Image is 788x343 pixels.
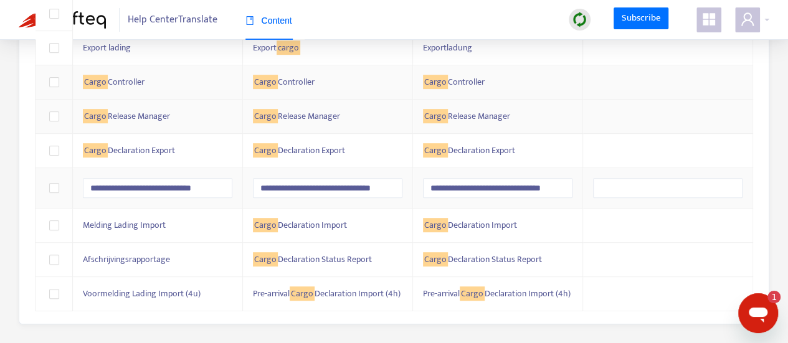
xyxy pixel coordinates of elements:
span: Cargo [83,109,108,123]
span: Melding Lading Import [83,218,166,232]
span: Cargo [423,75,448,89]
span: Cargo [423,252,448,266]
span: Cargo [83,143,108,157]
img: sync.dc5367851b00ba804db3.png [572,12,587,27]
span: Exportladung [423,40,472,55]
span: Cargo [253,75,278,89]
span: Cargo [83,75,108,89]
span: Declaration Import [448,218,517,232]
span: Cargo [290,286,315,301]
span: user [740,12,755,27]
span: Controller [108,75,145,89]
iframe: Button to launch messaging window, 1 unread message [738,293,778,333]
span: Cargo [253,218,278,232]
span: book [245,16,254,25]
span: Declaration Import [278,218,347,232]
span: Content [245,16,292,26]
span: Declaration Import (4h) [485,286,571,301]
span: Declaration Status Report [278,252,372,266]
span: Declaration Export [108,143,175,157]
span: Cargo [460,286,485,301]
span: Declaration Status Report [448,252,542,266]
span: appstore [701,12,716,27]
span: Cargo [423,109,448,123]
span: Cargo [253,143,278,157]
img: Swifteq [19,11,106,29]
span: Afschrijvingsrapportage [83,252,170,266]
span: Voormelding Lading Import (4u) [83,286,201,301]
iframe: Number of unread messages [756,291,781,303]
span: Declaration Export [448,143,515,157]
a: Subscribe [614,7,668,30]
span: Export lading [83,40,131,55]
span: Release Manager [448,109,510,123]
span: Pre-arrival [423,286,460,301]
span: Pre-arrival [253,286,290,301]
span: Cargo [253,109,278,123]
span: Cargo [423,218,448,232]
span: Release Manager [278,109,340,123]
span: Controller [448,75,485,89]
span: Cargo [423,143,448,157]
span: Help Center Translate [128,8,217,32]
span: Declaration Export [278,143,345,157]
span: Release Manager [108,109,170,123]
span: Declaration Import (4h) [315,286,401,301]
span: Controller [278,75,315,89]
span: Cargo [253,252,278,266]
